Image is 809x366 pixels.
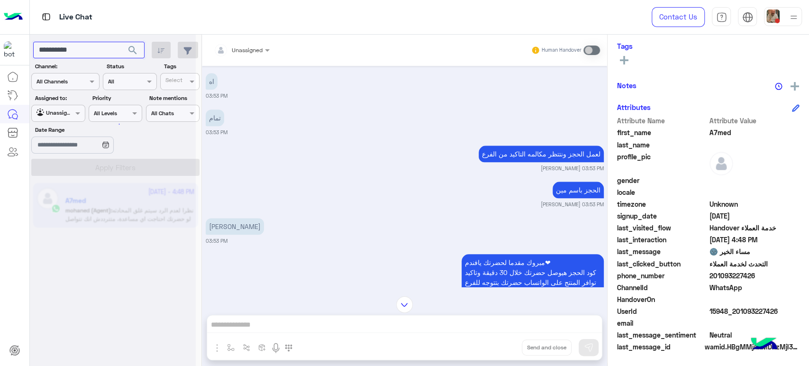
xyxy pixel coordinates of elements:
img: profile [788,11,800,23]
span: 2025-04-03T18:30:15.637Z [709,211,800,221]
span: 2025-04-11T14:48:49.14Z [709,235,800,245]
img: tab [40,11,52,23]
p: Live Chat [59,11,92,24]
span: Handover خدمة العملاء [709,223,800,233]
span: Attribute Name [617,116,708,126]
button: Send and close [522,339,572,356]
span: last_clicked_button [617,259,708,269]
p: 11/4/2025, 3:53 PM [206,110,224,126]
small: 03:53 PM [206,237,227,245]
img: userImage [766,9,780,23]
span: timezone [617,199,708,209]
small: 03:53 PM [206,92,227,100]
img: add [791,82,799,91]
small: 03:53 PM [206,128,227,136]
span: ChannelId [617,283,708,293]
span: last_interaction [617,235,708,245]
p: 11/4/2025, 3:53 PM [479,146,604,162]
img: notes [775,82,782,90]
span: first_name [617,128,708,137]
img: Logo [4,7,23,27]
span: null [709,294,800,304]
h6: Notes [617,81,636,90]
small: [PERSON_NAME] 03:53 PM [541,201,604,208]
span: last_message_id [617,342,703,352]
span: 0 [709,330,800,340]
span: phone_number [617,271,708,281]
span: wamid.HBgMMjAxMDkzMjI3NDI2FQIAEhggMTlGMzMzMjE3MUIwN0M0MjMxQkI5MzJENzU4RkFGMkEA [705,342,800,352]
p: 11/4/2025, 3:53 PM [206,73,218,90]
span: gender [617,175,708,185]
span: profile_pic [617,152,708,174]
span: 15948_201093227426 [709,306,800,316]
img: tab [742,12,753,23]
small: Human Handover [542,46,582,54]
span: UserId [617,306,708,316]
img: scroll [396,296,413,313]
span: last_name [617,140,708,150]
span: locale [617,187,708,197]
a: Contact Us [652,7,705,27]
span: last_message_sentiment [617,330,708,340]
span: 2 [709,283,800,293]
img: defaultAdmin.png [709,152,733,175]
p: 11/4/2025, 3:53 PM [553,182,604,198]
span: التحدث لخدمة العملاء [709,259,800,269]
span: null [709,318,800,328]
img: tab [716,12,727,23]
span: last_visited_flow [617,223,708,233]
span: مساء الخير 🌚 [709,247,800,256]
h6: Attributes [617,103,651,111]
small: [PERSON_NAME] 03:53 PM [541,165,604,172]
div: Select [164,76,182,87]
div: loading... [104,116,121,132]
span: null [709,187,800,197]
p: 11/4/2025, 3:53 PM [206,218,264,235]
h6: Tags [617,42,800,50]
a: tab [712,7,731,27]
span: 201093227426 [709,271,800,281]
p: 11/4/2025, 3:57 PM [462,254,604,301]
img: hulul-logo.png [747,328,781,361]
span: Attribute Value [709,116,800,126]
img: 1403182699927242 [4,41,21,58]
span: HandoverOn [617,294,708,304]
span: Unknown [709,199,800,209]
span: signup_date [617,211,708,221]
span: Unassigned [232,46,263,54]
span: A7med [709,128,800,137]
span: null [709,175,800,185]
span: last_message [617,247,708,256]
span: email [617,318,708,328]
